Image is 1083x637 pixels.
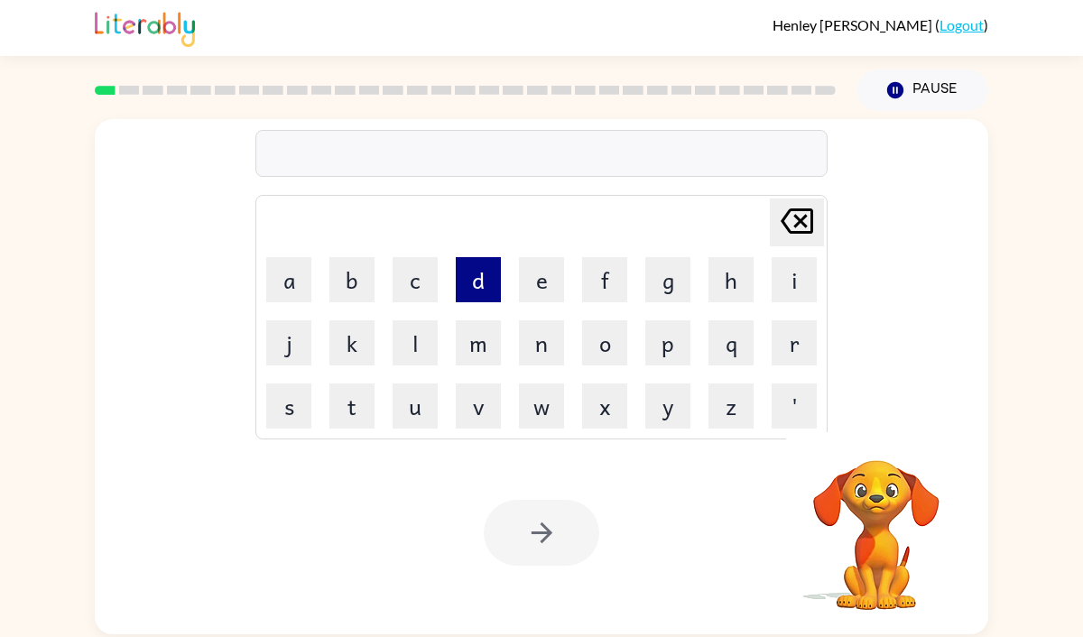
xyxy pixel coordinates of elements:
button: u [393,383,438,429]
button: c [393,257,438,302]
button: s [266,383,311,429]
button: h [708,257,754,302]
button: t [329,383,375,429]
button: p [645,320,690,365]
button: f [582,257,627,302]
button: j [266,320,311,365]
button: k [329,320,375,365]
button: d [456,257,501,302]
div: ( ) [773,16,988,33]
button: g [645,257,690,302]
button: y [645,383,690,429]
button: o [582,320,627,365]
button: a [266,257,311,302]
button: q [708,320,754,365]
button: z [708,383,754,429]
button: r [772,320,817,365]
button: e [519,257,564,302]
button: v [456,383,501,429]
button: b [329,257,375,302]
img: Literably [95,7,195,47]
button: l [393,320,438,365]
button: Pause [857,69,988,111]
button: w [519,383,564,429]
button: m [456,320,501,365]
button: n [519,320,564,365]
button: ' [772,383,817,429]
span: Henley [PERSON_NAME] [773,16,935,33]
button: i [772,257,817,302]
a: Logout [940,16,984,33]
button: x [582,383,627,429]
video: Your browser must support playing .mp4 files to use Literably. Please try using another browser. [786,432,967,613]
